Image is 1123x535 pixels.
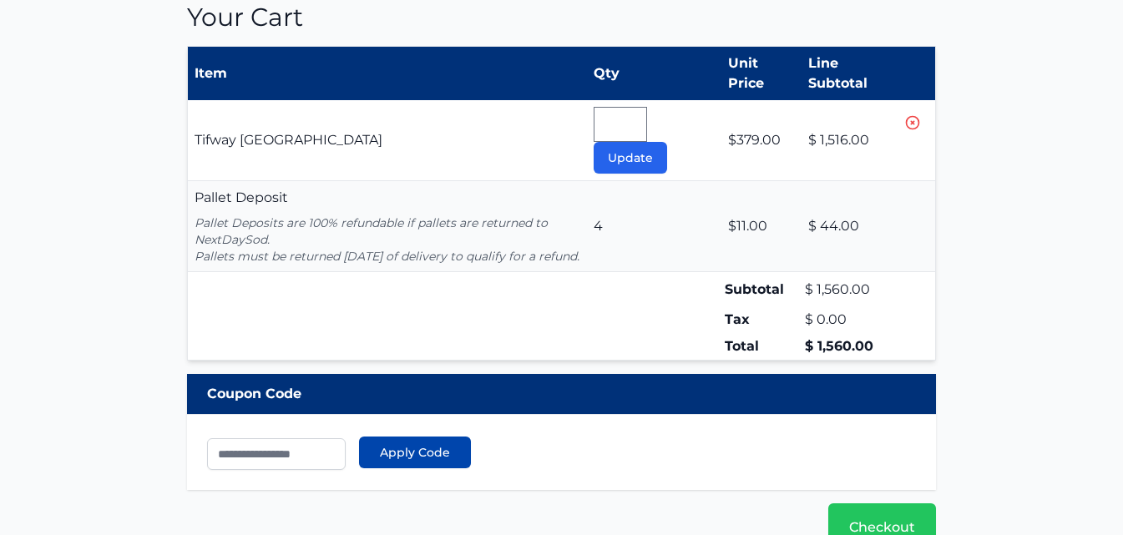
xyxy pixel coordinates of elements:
td: $11.00 [721,181,802,272]
td: $ 44.00 [802,181,903,272]
div: Coupon Code [187,374,936,414]
td: $ 1,560.00 [802,272,903,307]
th: Qty [587,47,721,101]
td: Tax [721,306,802,333]
button: Apply Code [359,437,471,468]
td: Subtotal [721,272,802,307]
th: Line Subtotal [802,47,903,101]
h1: Your Cart [187,3,936,33]
td: Tifway [GEOGRAPHIC_DATA] [188,100,587,181]
th: Unit Price [721,47,802,101]
td: $ 0.00 [802,306,903,333]
td: $379.00 [721,100,802,181]
td: $ 1,560.00 [802,333,903,361]
button: Update [594,142,667,174]
p: Pallet Deposits are 100% refundable if pallets are returned to NextDaySod. Pallets must be return... [195,215,580,265]
td: Total [721,333,802,361]
td: Pallet Deposit [188,181,587,272]
td: $ 1,516.00 [802,100,903,181]
th: Item [188,47,587,101]
span: Apply Code [380,444,450,461]
td: 4 [587,181,721,272]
